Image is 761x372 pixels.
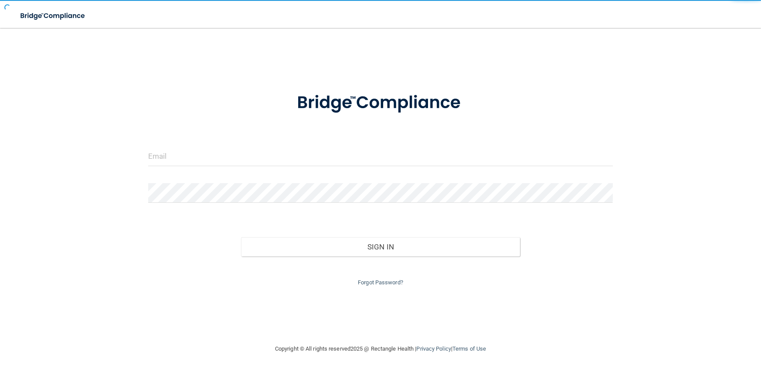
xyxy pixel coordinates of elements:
[13,7,93,25] img: bridge_compliance_login_screen.278c3ca4.svg
[148,147,613,166] input: Email
[221,335,540,363] div: Copyright © All rights reserved 2025 @ Rectangle Health | |
[416,345,451,352] a: Privacy Policy
[452,345,486,352] a: Terms of Use
[358,279,403,286] a: Forgot Password?
[241,237,520,256] button: Sign In
[279,80,482,126] img: bridge_compliance_login_screen.278c3ca4.svg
